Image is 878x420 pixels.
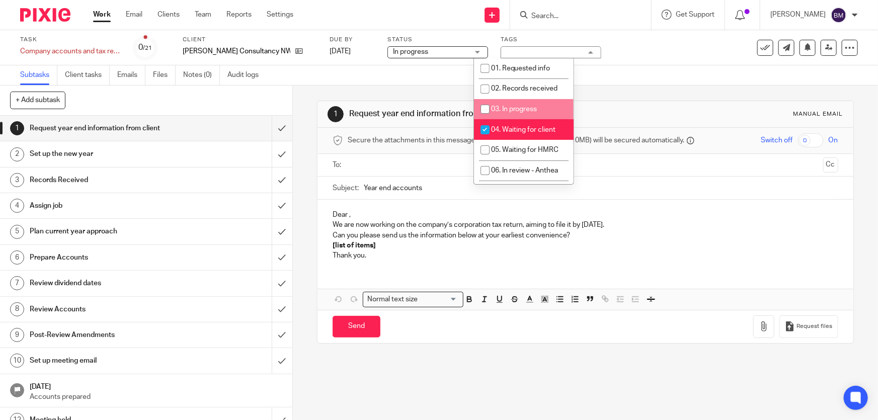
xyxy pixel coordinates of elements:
span: Request files [797,322,833,330]
strong: [list of items] [333,242,376,249]
h1: Set up the new year [30,146,184,161]
span: In progress [393,48,428,55]
label: To: [333,160,344,170]
div: Manual email [793,110,843,118]
h1: Prepare Accounts [30,250,184,265]
span: 05. Waiting for HMRC [491,146,558,153]
img: Pixie [20,8,70,22]
h1: Records Received [30,173,184,188]
span: Get Support [676,11,714,18]
span: Switch off [761,135,793,145]
span: 04. Waiting for client [491,126,555,133]
span: Normal text size [365,294,420,305]
button: + Add subtask [10,92,65,109]
div: 8 [10,302,24,316]
p: Accounts prepared [30,392,282,402]
input: Search for option [421,294,457,305]
div: Search for option [363,292,463,307]
p: Thank you. [333,250,838,261]
h1: Review dividend dates [30,276,184,291]
div: 4 [10,199,24,213]
h1: Plan current year approach [30,224,184,239]
span: On [829,135,838,145]
img: svg%3E [831,7,847,23]
span: 06. In review - Anthea [491,167,558,174]
div: 2 [10,147,24,161]
a: Emails [117,65,145,85]
label: Tags [501,36,601,44]
p: We are now working on the company’s corporation tax return, aiming to file it by [DATE]. [333,220,838,230]
div: 9 [10,328,24,342]
h1: Post-Review Amendments [30,327,184,343]
div: 1 [328,106,344,122]
a: Team [195,10,211,20]
small: /21 [143,45,152,51]
input: Search [530,12,621,21]
p: Dear , [333,210,838,220]
a: Client tasks [65,65,110,85]
span: 02. Records received [491,85,558,92]
h1: Request year end information from client [349,109,607,119]
label: Subject: [333,183,359,193]
span: Secure the attachments in this message. Files exceeding the size limit (10MB) will be secured aut... [348,135,684,145]
h1: Request year end information from client [30,121,184,136]
div: 1 [10,121,24,135]
input: Send [333,316,380,338]
a: Subtasks [20,65,57,85]
button: Cc [823,157,838,173]
a: Files [153,65,176,85]
h1: Review Accounts [30,302,184,317]
a: Settings [267,10,293,20]
div: 0 [139,42,152,53]
h1: Set up meeting email [30,353,184,368]
div: 5 [10,225,24,239]
a: Clients [157,10,180,20]
label: Due by [330,36,375,44]
div: 7 [10,276,24,290]
div: 3 [10,173,24,187]
label: Status [387,36,488,44]
h1: Assign job [30,198,184,213]
p: [PERSON_NAME] Consultancy NW Ltd [183,46,290,56]
span: 01. Requested info [491,65,550,72]
h1: [DATE] [30,379,282,392]
button: Request files [779,315,838,338]
div: 10 [10,354,24,368]
div: 6 [10,250,24,265]
p: Can you please send us the information below at your earliest convenience? [333,230,838,240]
span: [DATE] [330,48,351,55]
label: Task [20,36,121,44]
label: Client [183,36,317,44]
div: Company accounts and tax return [20,46,121,56]
a: Audit logs [227,65,266,85]
a: Reports [226,10,252,20]
a: Email [126,10,142,20]
span: 03. In progress [491,106,537,113]
a: Work [93,10,111,20]
p: [PERSON_NAME] [770,10,826,20]
a: Notes (0) [183,65,220,85]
